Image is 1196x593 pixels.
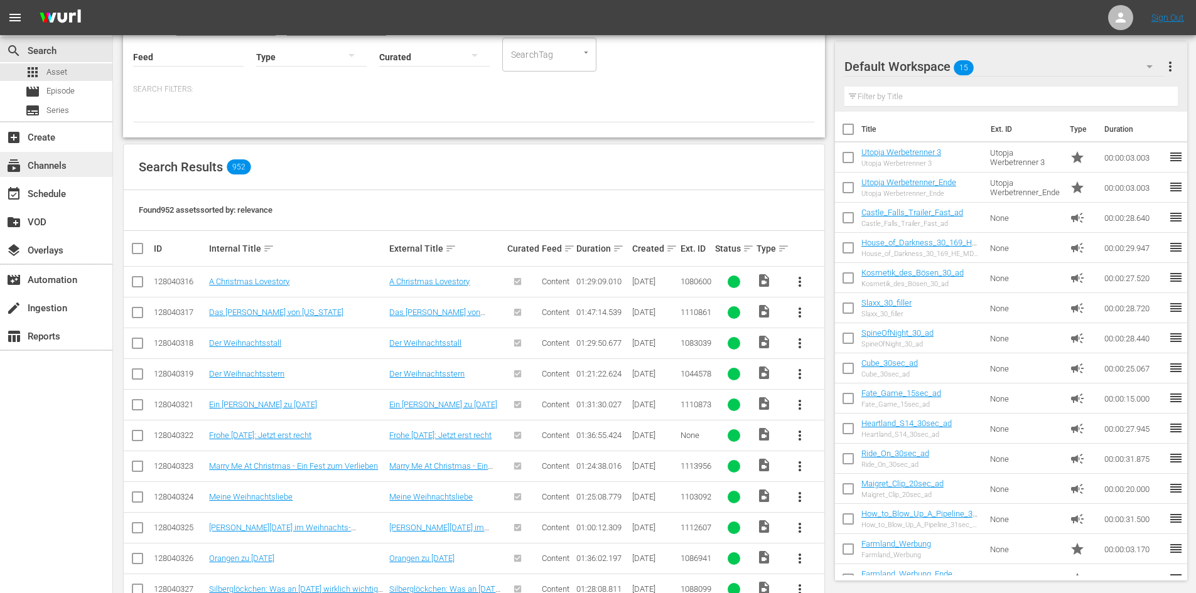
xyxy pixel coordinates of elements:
[1099,233,1168,263] td: 00:00:29.947
[785,451,815,481] button: more_vert
[861,551,931,559] div: Farmland_Werbung
[1163,59,1178,74] span: more_vert
[1099,323,1168,353] td: 00:00:28.440
[861,461,929,469] div: Ride_On_30sec_ad
[861,268,964,277] a: Kosmetik_des_Bösen_30_ad
[681,553,711,563] span: 1086941
[985,414,1065,444] td: None
[25,84,40,99] span: Episode
[542,553,569,563] span: Content
[576,461,628,471] div: 01:24:38.016
[861,479,944,488] a: Maigret_Clip_20sec_ad
[6,43,21,58] span: Search
[209,400,317,409] a: Ein [PERSON_NAME] zu [DATE]
[1099,474,1168,504] td: 00:00:20.000
[1070,451,1085,466] span: Ad
[785,390,815,420] button: more_vert
[666,243,677,254] span: sort
[1070,421,1085,436] span: Ad
[861,220,963,228] div: Castle_Falls_Trailer_Fast_ad
[861,400,941,409] div: Fate_Game_15sec_ad
[1070,301,1085,316] span: Ad
[6,329,21,344] span: Reports
[792,428,807,443] span: more_vert
[861,370,918,378] div: Cube_30sec_ad
[985,203,1065,233] td: None
[154,461,205,471] div: 128040323
[1168,360,1183,375] span: reorder
[1168,571,1183,586] span: reorder
[1168,481,1183,496] span: reorder
[785,513,815,543] button: more_vert
[757,457,772,473] span: Video
[576,523,628,532] div: 01:00:12.309
[576,553,628,563] div: 01:36:02.197
[389,523,489,542] a: [PERSON_NAME][DATE] im Weihnachts-Wunderland
[985,474,1065,504] td: None
[30,3,90,33] img: ans4CAIJ8jUAAAAAAAAAAAAAAAAAAAAAAAAgQb4GAAAAAAAAAAAAAAAAAAAAAAAAJMjXAAAAAAAAAAAAAAAAAAAAAAAAgAT5G...
[209,369,284,378] a: Der Weihnachtsstern
[985,142,1065,173] td: Utopja Werbetrenner 3
[1099,263,1168,293] td: 00:00:27.520
[861,509,978,528] a: How_to_Blow_Up_A_Pipeline_31sec_ad
[861,190,956,198] div: Utopja Werbetrenner_Ende
[576,307,628,317] div: 01:47:14.539
[1099,293,1168,323] td: 00:00:28.720
[154,400,205,409] div: 128040321
[389,461,493,480] a: Marry Me At Christmas - Ein Fest zum Verlieben
[715,241,753,256] div: Status
[6,215,21,230] span: VOD
[861,521,980,529] div: How_to_Blow_Up_A_Pipeline_31sec_ad
[681,277,711,286] span: 1080600
[1070,481,1085,496] span: Ad
[792,336,807,351] span: more_vert
[785,297,815,328] button: more_vert
[209,430,311,440] a: Frohe [DATE]: Jetzt erst recht
[1168,300,1183,315] span: reorder
[1168,390,1183,405] span: reorder
[6,243,21,258] span: Overlays
[954,55,974,81] span: 15
[1099,173,1168,203] td: 00:00:03.003
[1099,203,1168,233] td: 00:00:28.640
[154,523,205,532] div: 128040325
[542,492,569,501] span: Content
[785,267,815,297] button: more_vert
[389,307,485,326] a: Das [PERSON_NAME] von [US_STATE]
[985,263,1065,293] td: None
[983,112,1063,147] th: Ext. ID
[757,488,772,503] span: Video
[632,523,677,532] div: [DATE]
[25,65,40,80] span: Asset
[632,338,677,348] div: [DATE]
[632,277,677,286] div: [DATE]
[632,307,677,317] div: [DATE]
[542,523,569,532] span: Content
[209,241,385,256] div: Internal Title
[1168,541,1183,556] span: reorder
[1070,150,1085,165] span: Promo
[1168,179,1183,195] span: reorder
[154,369,205,378] div: 128040319
[542,338,569,348] span: Content
[154,243,205,254] div: ID
[154,553,205,563] div: 128040326
[1097,112,1172,147] th: Duration
[1070,180,1085,195] span: Promo
[757,427,772,442] span: Video
[1168,210,1183,225] span: reorder
[861,569,952,579] a: Farmland_Werbung_Ende
[46,104,69,117] span: Series
[613,243,624,254] span: sort
[1070,240,1085,255] span: Ad
[445,243,456,254] span: sort
[507,243,538,254] div: Curated
[757,396,772,411] span: Video
[785,543,815,574] button: more_vert
[792,551,807,566] span: more_vert
[25,103,40,118] span: Series
[1070,270,1085,286] span: Ad
[576,430,628,440] div: 01:36:55.424
[389,430,492,440] a: Frohe [DATE]: Jetzt erst recht
[1151,13,1184,23] a: Sign Out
